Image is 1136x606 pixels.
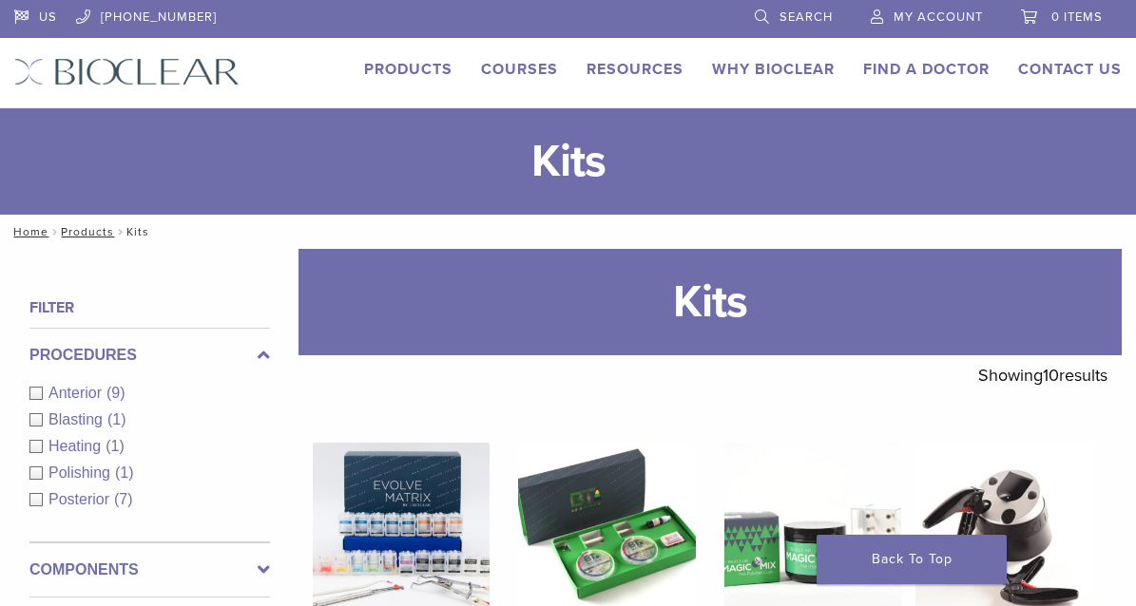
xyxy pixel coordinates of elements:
[48,385,106,401] span: Anterior
[61,225,114,238] a: Products
[14,58,240,85] img: Bioclear
[115,464,134,481] span: (1)
[481,60,558,79] a: Courses
[48,491,114,507] span: Posterior
[8,225,48,238] a: Home
[48,464,115,481] span: Polishing
[298,249,1122,355] h1: Kits
[48,438,106,454] span: Heating
[106,385,125,401] span: (9)
[364,60,452,79] a: Products
[780,9,833,25] span: Search
[48,411,107,427] span: Blasting
[712,60,835,79] a: Why Bioclear
[29,296,270,319] h4: Filter
[817,535,1007,584] a: Back To Top
[894,9,983,25] span: My Account
[48,227,61,237] span: /
[1051,9,1103,25] span: 0 items
[29,344,270,367] label: Procedures
[1018,60,1122,79] a: Contact Us
[107,411,126,427] span: (1)
[978,355,1107,395] p: Showing results
[1043,365,1059,386] span: 10
[587,60,684,79] a: Resources
[114,227,126,237] span: /
[29,559,270,581] label: Components
[863,60,990,79] a: Find A Doctor
[114,491,133,507] span: (7)
[106,438,125,454] span: (1)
